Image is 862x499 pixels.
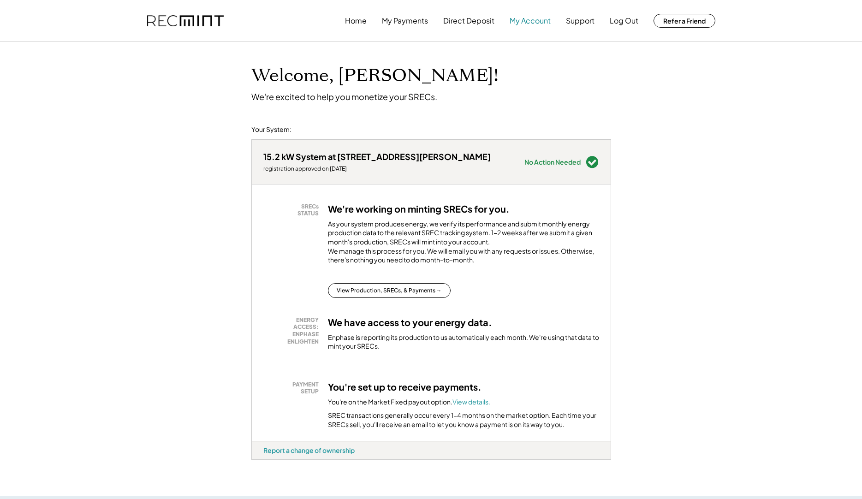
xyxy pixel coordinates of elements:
div: As your system produces energy, we verify its performance and submit monthly energy production da... [328,220,599,269]
div: PAYMENT SETUP [268,381,319,395]
button: Refer a Friend [654,14,715,28]
h3: We're working on minting SRECs for you. [328,203,510,215]
div: mgddycta - VA Distributed [251,460,285,463]
div: SREC transactions generally occur every 1-4 months on the market option. Each time your SRECs sel... [328,411,599,429]
h3: We have access to your energy data. [328,316,492,328]
div: SRECs STATUS [268,203,319,217]
div: registration approved on [DATE] [263,165,491,172]
button: My Account [510,12,551,30]
div: Your System: [251,125,291,134]
div: We're excited to help you monetize your SRECs. [251,91,437,102]
button: My Payments [382,12,428,30]
div: Report a change of ownership [263,446,355,454]
div: You're on the Market Fixed payout option. [328,398,490,407]
div: No Action Needed [524,159,581,165]
h1: Welcome, [PERSON_NAME]! [251,65,499,87]
button: Direct Deposit [443,12,494,30]
img: recmint-logotype%403x.png [147,15,224,27]
h3: You're set up to receive payments. [328,381,482,393]
a: View details. [452,398,490,406]
button: Home [345,12,367,30]
div: Enphase is reporting its production to us automatically each month. We're using that data to mint... [328,333,599,351]
button: Support [566,12,594,30]
button: Log Out [610,12,638,30]
div: 15.2 kW System at [STREET_ADDRESS][PERSON_NAME] [263,151,491,162]
button: View Production, SRECs, & Payments → [328,283,451,298]
div: ENERGY ACCESS: ENPHASE ENLIGHTEN [268,316,319,345]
